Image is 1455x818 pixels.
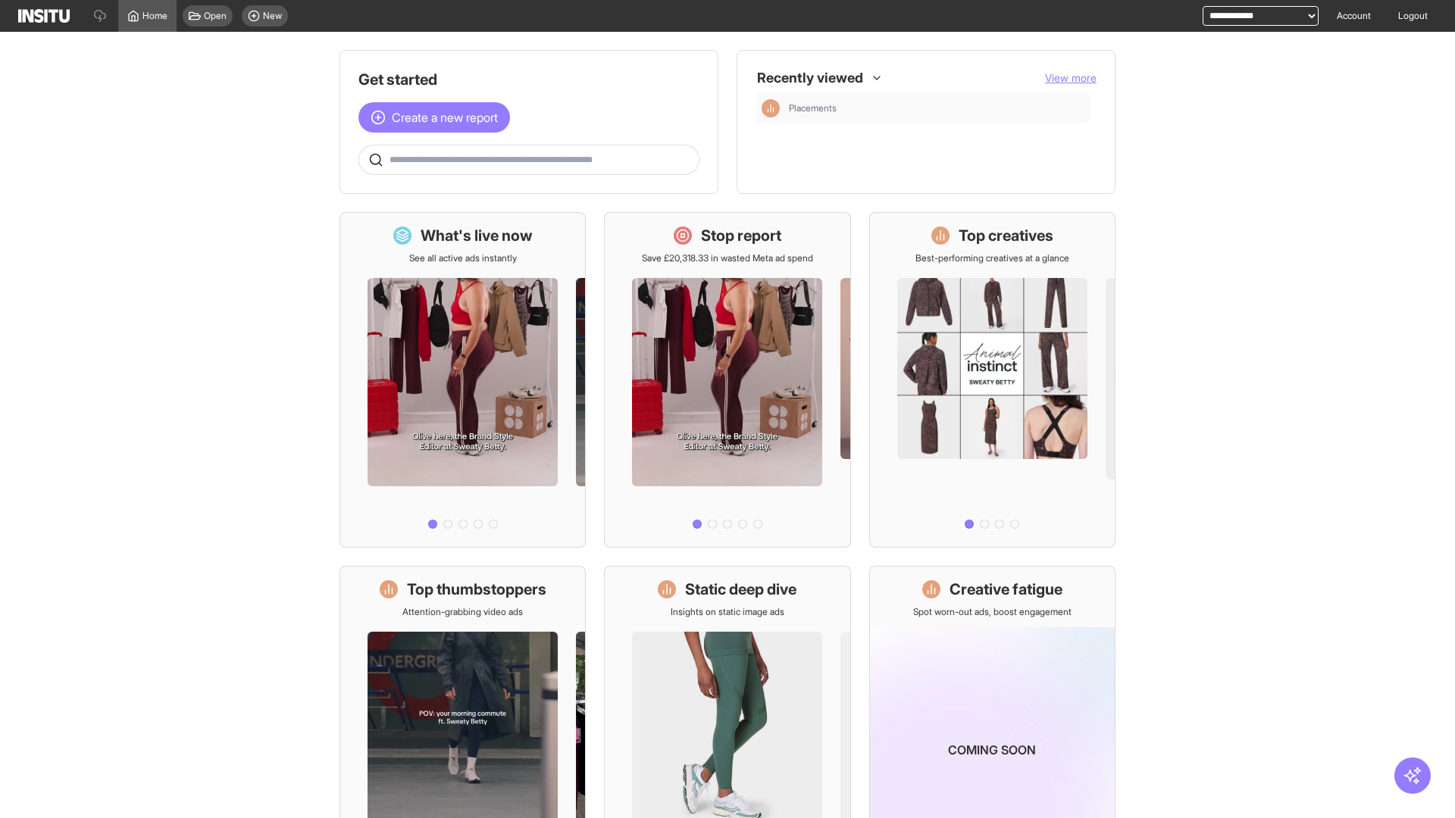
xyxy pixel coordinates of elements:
[409,252,517,264] p: See all active ads instantly
[18,9,70,23] img: Logo
[959,225,1053,246] h1: Top creatives
[642,252,813,264] p: Save £20,318.33 in wasted Meta ad spend
[762,99,780,117] div: Insights
[671,606,784,618] p: Insights on static image ads
[685,579,796,600] h1: Static deep dive
[142,10,167,22] span: Home
[402,606,523,618] p: Attention-grabbing video ads
[339,212,586,548] a: What's live nowSee all active ads instantly
[915,252,1069,264] p: Best-performing creatives at a glance
[392,108,498,126] span: Create a new report
[358,69,699,90] h1: Get started
[789,102,837,114] span: Placements
[701,225,781,246] h1: Stop report
[358,102,510,133] button: Create a new report
[869,212,1115,548] a: Top creativesBest-performing creatives at a glance
[204,10,227,22] span: Open
[1045,70,1097,86] button: View more
[263,10,282,22] span: New
[407,579,546,600] h1: Top thumbstoppers
[789,102,1084,114] span: Placements
[604,212,850,548] a: Stop reportSave £20,318.33 in wasted Meta ad spend
[1045,71,1097,84] span: View more
[421,225,533,246] h1: What's live now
